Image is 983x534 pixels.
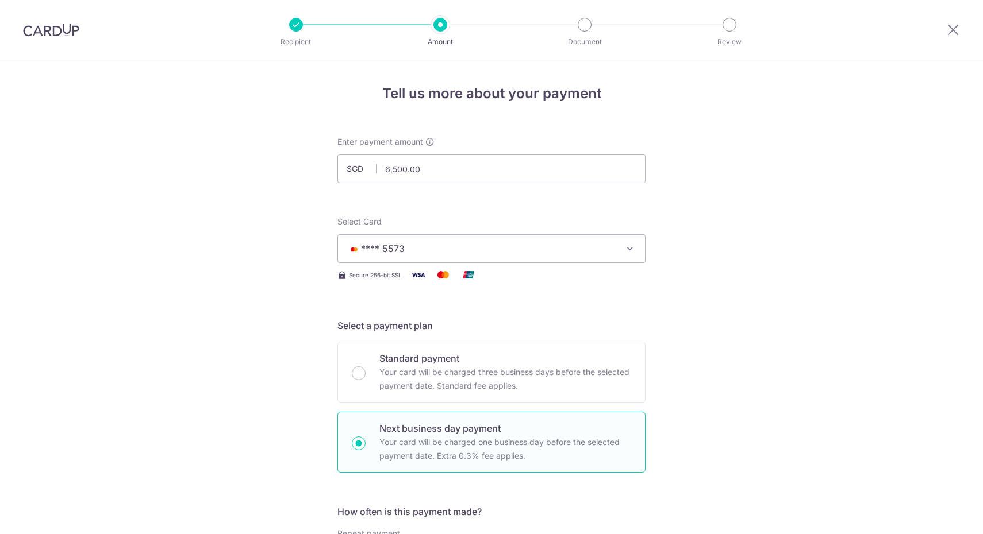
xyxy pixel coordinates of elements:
[337,83,646,104] h4: Tell us more about your payment
[337,319,646,332] h5: Select a payment plan
[379,365,631,393] p: Your card will be charged three business days before the selected payment date. Standard fee appl...
[432,268,455,282] img: Mastercard
[542,36,627,48] p: Document
[398,36,483,48] p: Amount
[347,245,361,253] img: MASTERCARD
[379,421,631,435] p: Next business day payment
[337,136,423,148] span: Enter payment amount
[254,36,339,48] p: Recipient
[379,435,631,463] p: Your card will be charged one business day before the selected payment date. Extra 0.3% fee applies.
[337,154,646,183] input: 0.00
[349,270,402,280] span: Secure 256-bit SSL
[457,268,480,282] img: Union Pay
[406,268,429,282] img: Visa
[23,23,79,37] img: CardUp
[379,351,631,365] p: Standard payment
[347,163,377,175] span: SGD
[687,36,772,48] p: Review
[337,505,646,518] h5: How often is this payment made?
[337,216,382,226] span: translation missing: en.payables.payment_networks.credit_card.summary.labels.select_card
